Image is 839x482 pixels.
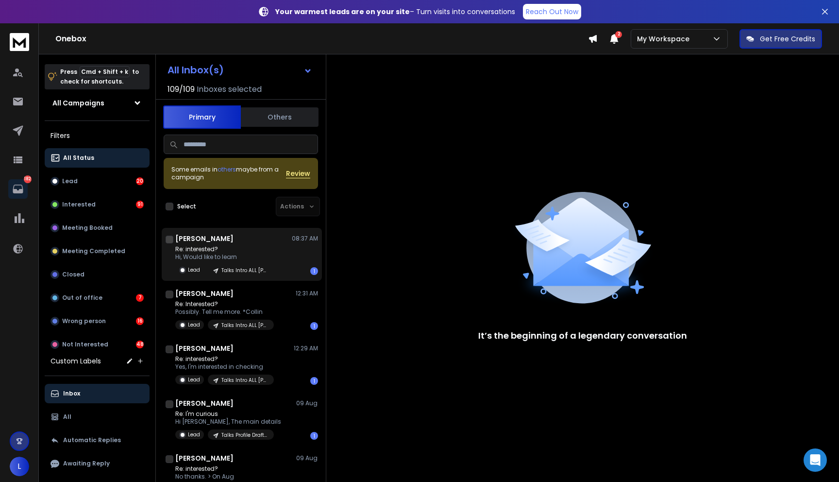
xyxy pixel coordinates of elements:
h1: [PERSON_NAME] [175,289,234,298]
div: 48 [136,341,144,348]
p: 182 [24,175,32,183]
span: Cmd + Shift + k [80,66,130,77]
div: 7 [136,294,144,302]
h1: [PERSON_NAME] [175,344,234,353]
h1: Onebox [55,33,588,45]
button: Get Free Credits [739,29,822,49]
h1: All Inbox(s) [168,65,224,75]
button: Closed [45,265,150,284]
button: Wrong person16 [45,311,150,331]
p: 12:31 AM [296,290,318,297]
div: 16 [136,317,144,325]
p: Inbox [63,390,80,397]
button: Others [241,106,319,128]
p: Re: I'm curious [175,410,281,418]
p: It’s the beginning of a legendary conversation [478,329,687,343]
div: 1 [310,267,318,275]
p: Meeting Completed [62,247,125,255]
h1: [PERSON_NAME] [175,398,234,408]
p: Talks Profile Draft Guest Reengage [221,431,268,439]
button: Automatic Replies [45,430,150,450]
p: Talks Intro ALL [PERSON_NAME]@ #20250701 [221,267,268,274]
p: Hi [PERSON_NAME], The main details [175,418,281,426]
p: Yes, I'm interested in checking [175,363,274,371]
p: Meeting Booked [62,224,113,232]
div: Some emails in maybe from a campaign [171,166,286,181]
p: Lead [62,177,78,185]
button: Not Interested48 [45,335,150,354]
p: 12:29 AM [294,344,318,352]
strong: Your warmest leads are on your site [275,7,410,17]
p: Awaiting Reply [63,460,110,467]
p: Reach Out Now [526,7,578,17]
button: Inbox [45,384,150,403]
button: Review [286,169,310,178]
button: L [10,457,29,476]
span: others [218,165,236,173]
p: No thanks. > On Aug [175,473,274,481]
button: All [45,407,150,427]
div: Open Intercom Messenger [804,448,827,472]
button: All Status [45,148,150,168]
p: 08:37 AM [292,235,318,242]
div: 1 [310,377,318,385]
p: Talks Intro ALL [PERSON_NAME]@ #20250701 [221,322,268,329]
p: Lead [188,321,200,328]
p: Re: Interested? [175,300,274,308]
h1: [PERSON_NAME] [175,453,234,463]
p: Talks Intro ALL [PERSON_NAME]@ #20250701 [221,377,268,384]
a: Reach Out Now [523,4,581,19]
p: All [63,413,71,421]
p: Re: interested? [175,465,274,473]
p: 09 Aug [296,454,318,462]
p: Lead [188,266,200,274]
p: Not Interested [62,341,108,348]
p: Possibly. Tell me more. *Collin [175,308,274,316]
button: Meeting Booked [45,218,150,238]
div: 91 [136,201,144,208]
p: Get Free Credits [760,34,815,44]
button: Primary [163,105,241,129]
p: My Workspace [637,34,693,44]
p: Lead [188,431,200,438]
label: Select [177,203,196,210]
p: Interested [62,201,96,208]
p: Closed [62,271,84,278]
p: Re: interested? [175,245,274,253]
span: 2 [615,31,622,38]
p: Automatic Replies [63,436,121,444]
button: Awaiting Reply [45,454,150,473]
h1: All Campaigns [52,98,104,108]
button: Meeting Completed [45,241,150,261]
span: 109 / 109 [168,84,195,95]
a: 182 [8,179,28,199]
div: 20 [136,177,144,185]
p: Wrong person [62,317,106,325]
button: Out of office7 [45,288,150,308]
button: Lead20 [45,172,150,191]
p: All Status [63,154,94,162]
img: logo [10,33,29,51]
button: All Inbox(s) [160,60,320,80]
div: 1 [310,322,318,330]
p: Re: interested? [175,355,274,363]
h3: Inboxes selected [197,84,262,95]
h3: Filters [45,129,150,142]
p: Hi, Would like to learn [175,253,274,261]
div: 1 [310,432,318,440]
h1: [PERSON_NAME] [175,234,234,243]
button: Interested91 [45,195,150,214]
p: 09 Aug [296,399,318,407]
p: Lead [188,376,200,383]
p: – Turn visits into conversations [275,7,515,17]
p: Out of office [62,294,102,302]
p: Press to check for shortcuts. [60,67,139,86]
h3: Custom Labels [50,356,101,366]
button: All Campaigns [45,93,150,113]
